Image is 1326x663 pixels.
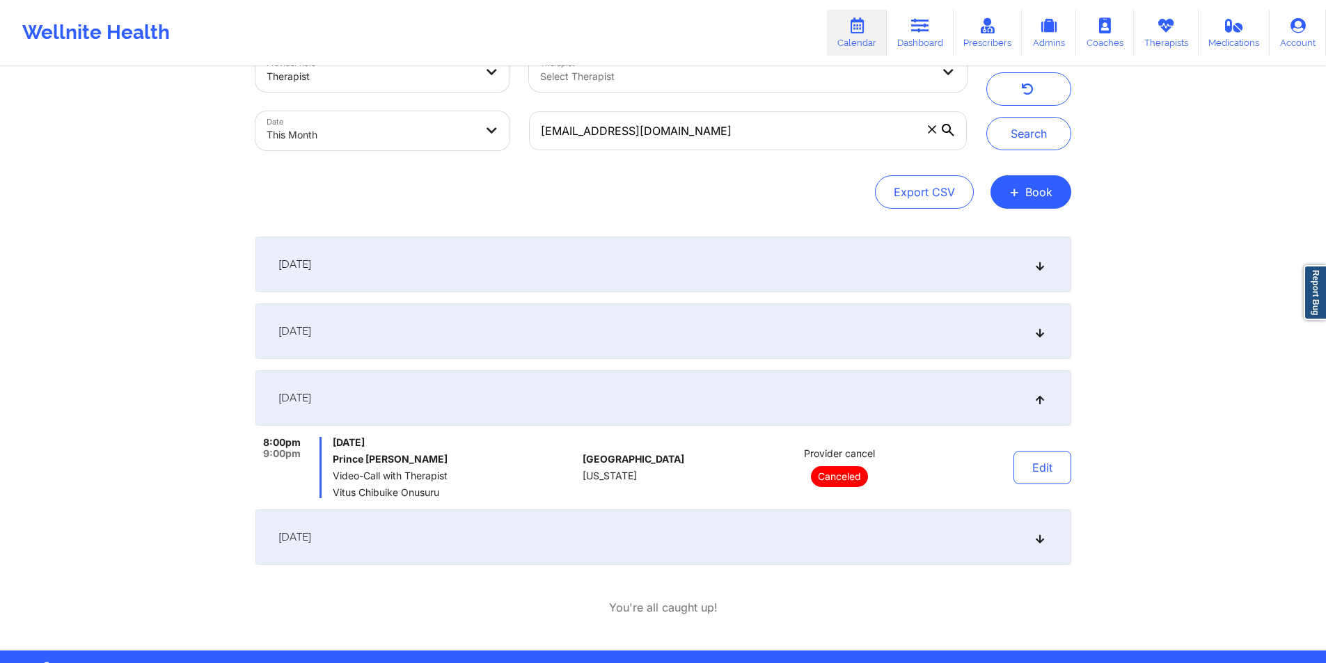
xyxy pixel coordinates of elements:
h6: Prince [PERSON_NAME] [333,454,577,465]
a: Medications [1199,10,1270,56]
span: [DATE] [278,324,311,338]
span: [DATE] [278,391,311,405]
a: Calendar [827,10,887,56]
span: 9:00pm [263,448,301,459]
a: Therapists [1134,10,1199,56]
button: Search [986,117,1071,150]
span: [DATE] [278,257,311,271]
p: Canceled [811,466,868,487]
span: Video-Call with Therapist [333,470,577,481]
span: Vitus Chibuike Onusuru [333,487,577,498]
span: [US_STATE] [583,470,637,481]
button: Export CSV [875,175,974,209]
a: Coaches [1076,10,1134,56]
span: 8:00pm [263,437,301,448]
a: Prescribers [954,10,1023,56]
div: This Month [267,120,475,150]
span: Provider cancel [804,448,875,459]
a: Admins [1022,10,1076,56]
a: Account [1270,10,1326,56]
button: +Book [990,175,1071,209]
span: [DATE] [278,530,311,544]
input: Search by patient email [529,111,966,150]
p: You're all caught up! [609,600,718,616]
button: Edit [1013,451,1071,484]
a: Dashboard [887,10,954,56]
span: [GEOGRAPHIC_DATA] [583,454,684,465]
span: [DATE] [333,437,577,448]
a: Report Bug [1304,265,1326,320]
span: + [1009,188,1020,195]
